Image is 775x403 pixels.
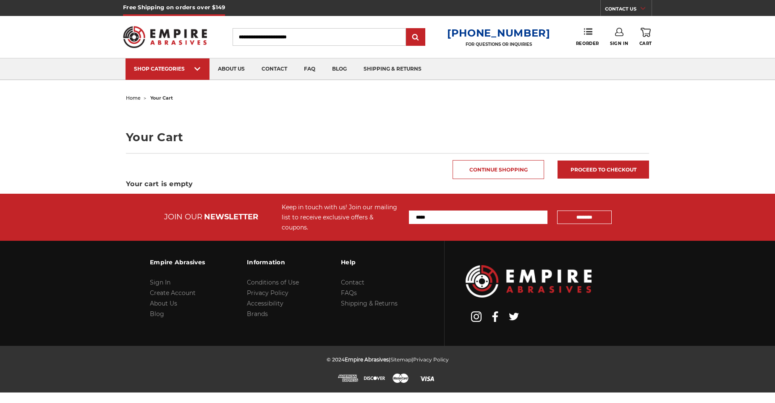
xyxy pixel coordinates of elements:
[150,279,170,286] a: Sign In
[605,4,652,16] a: CONTACT US
[150,95,173,101] span: your cart
[345,356,389,363] span: Empire Abrasives
[576,41,599,46] span: Reorder
[355,58,430,80] a: shipping & returns
[558,161,649,179] a: Proceed to checkout
[296,58,324,80] a: faq
[126,179,649,189] h3: Your cart is empty
[247,310,268,318] a: Brands
[447,27,550,39] a: [PHONE_NUMBER]
[413,356,449,363] a: Privacy Policy
[150,289,196,297] a: Create Account
[134,66,201,72] div: SHOP CATEGORIES
[253,58,296,80] a: contact
[247,279,299,286] a: Conditions of Use
[324,58,355,80] a: blog
[247,253,299,271] h3: Information
[209,58,253,80] a: about us
[610,41,628,46] span: Sign In
[341,253,398,271] h3: Help
[327,354,449,365] p: © 2024 | |
[123,21,207,53] img: Empire Abrasives
[639,41,652,46] span: Cart
[447,42,550,47] p: FOR QUESTIONS OR INQUIRIES
[150,300,177,307] a: About Us
[466,265,592,298] img: Empire Abrasives Logo Image
[390,356,411,363] a: Sitemap
[341,289,357,297] a: FAQs
[341,279,364,286] a: Contact
[150,253,205,271] h3: Empire Abrasives
[639,28,652,46] a: Cart
[126,95,141,101] a: home
[282,202,401,232] div: Keep in touch with us! Join our mailing list to receive exclusive offers & coupons.
[126,132,649,143] h1: Your Cart
[204,212,258,221] span: NEWSLETTER
[341,300,398,307] a: Shipping & Returns
[247,300,283,307] a: Accessibility
[164,212,202,221] span: JOIN OUR
[247,289,288,297] a: Privacy Policy
[576,28,599,46] a: Reorder
[407,29,424,46] input: Submit
[150,310,164,318] a: Blog
[453,160,544,179] a: Continue Shopping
